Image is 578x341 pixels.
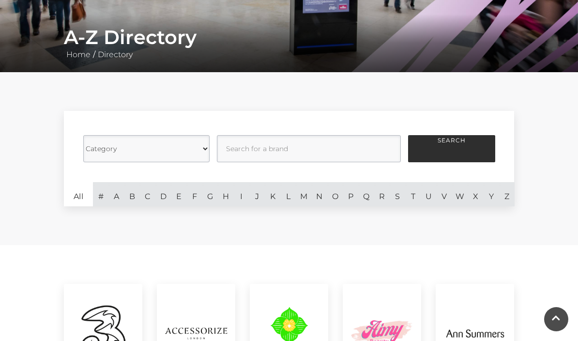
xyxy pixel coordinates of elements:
[64,26,514,49] h1: A-Z Directory
[499,182,515,206] a: Z
[171,182,186,206] a: E
[93,182,108,206] a: #
[218,182,233,206] a: H
[421,182,437,206] a: U
[155,182,171,206] a: D
[405,182,421,206] a: T
[312,182,327,206] a: N
[217,135,401,162] input: Search for a brand
[408,135,495,162] button: Search
[57,26,521,61] div: /
[187,182,202,206] a: F
[468,182,483,206] a: X
[140,182,155,206] a: C
[327,182,343,206] a: O
[390,182,405,206] a: S
[265,182,280,206] a: K
[233,182,249,206] a: I
[64,182,93,206] a: All
[249,182,265,206] a: J
[64,50,93,59] a: Home
[108,182,124,206] a: A
[437,182,452,206] a: V
[343,182,358,206] a: P
[484,182,499,206] a: Y
[202,182,218,206] a: G
[452,182,468,206] a: W
[124,182,140,206] a: B
[280,182,296,206] a: L
[296,182,311,206] a: M
[359,182,374,206] a: Q
[95,50,135,59] a: Directory
[374,182,390,206] a: R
